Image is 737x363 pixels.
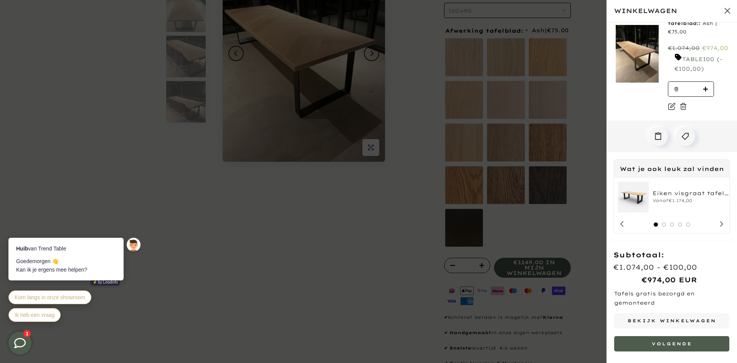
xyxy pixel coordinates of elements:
[613,274,697,286] div: €974,00 EUR
[678,222,682,227] li: Page dot 4
[1,200,150,332] iframe: bot-iframe
[614,216,631,233] button: Previous
[653,197,729,204] div: €1.174,00
[668,20,717,35] span: Ash | €75.00
[662,222,666,227] li: Page dot 2
[614,5,718,17] span: Winkelwagen
[718,1,737,20] button: Sluit winkelwagen
[613,250,664,259] strong: Subtotaal:
[614,289,729,307] p: Tafels gratis bezorgd en gemonteerd
[702,43,728,53] ins: €974,00
[614,336,729,351] button: Volgende
[674,53,729,74] li: TABLE100 (-€100,00)
[613,261,654,273] div: €1.074,00
[670,222,674,227] li: Page dot 3
[618,182,649,212] img: Eiken visgraat tafel U-poot 10x10cm
[653,189,729,197] a: Eiken visgraat tafel U-poot 10x10cm
[686,222,690,227] li: Page dot 5
[712,216,729,233] button: Next
[653,197,669,203] span: Vanaf
[668,45,700,51] del: €1.074,00
[676,127,695,146] div: Voeg kortingscode toe
[649,127,668,146] div: Voeg notitie toe
[1,324,39,362] iframe: toggle-frame
[657,261,697,273] div: - €100,00
[654,222,658,227] li: Page dot 1
[614,160,729,178] div: Wat je ook leuk zal vinden
[614,313,729,328] a: Bekijk winkelwagen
